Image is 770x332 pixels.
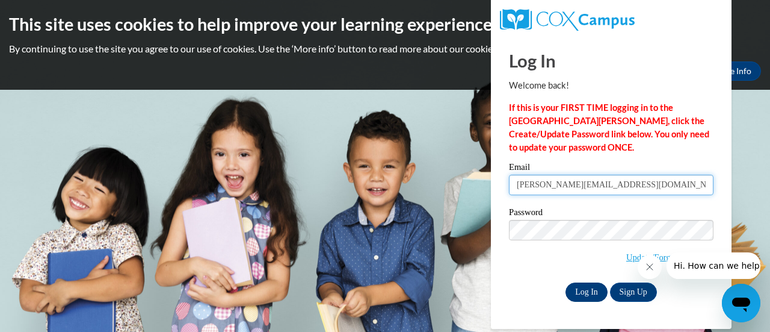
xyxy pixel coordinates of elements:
iframe: Message from company [667,252,760,279]
iframe: Button to launch messaging window [722,284,760,322]
a: Update/Forgot Password [626,252,713,262]
a: Sign Up [610,283,657,302]
label: Email [509,163,713,175]
a: More Info [704,61,761,81]
input: Log In [565,283,608,302]
strong: If this is your FIRST TIME logging in to the [GEOGRAPHIC_DATA][PERSON_NAME], click the Create/Upd... [509,102,709,152]
p: Welcome back! [509,79,713,92]
img: COX Campus [500,9,635,31]
label: Password [509,208,713,220]
h2: This site uses cookies to help improve your learning experience. [9,12,761,36]
iframe: Close message [638,255,662,279]
h1: Log In [509,48,713,73]
span: Hi. How can we help? [7,8,97,18]
p: By continuing to use the site you agree to our use of cookies. Use the ‘More info’ button to read... [9,42,761,55]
